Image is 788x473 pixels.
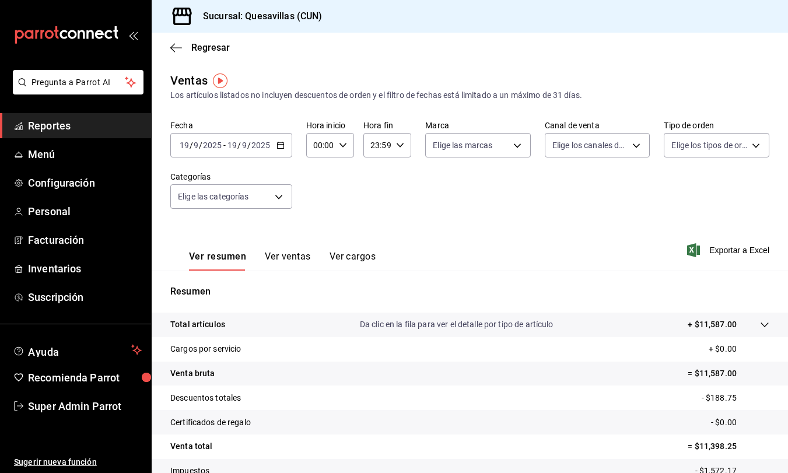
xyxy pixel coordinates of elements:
span: Elige las marcas [433,139,492,151]
p: = $11,587.00 [688,367,769,380]
span: Regresar [191,42,230,53]
span: Sugerir nueva función [14,456,142,468]
button: Exportar a Excel [689,243,769,257]
div: Ventas [170,72,208,89]
label: Canal de venta [545,121,650,129]
p: Resumen [170,285,769,299]
input: -- [193,141,199,150]
input: ---- [251,141,271,150]
button: Ver ventas [265,251,311,271]
p: + $11,587.00 [688,318,737,331]
p: Descuentos totales [170,392,241,404]
span: Menú [28,146,142,162]
p: Total artículos [170,318,225,331]
span: Suscripción [28,289,142,305]
input: ---- [202,141,222,150]
p: + $0.00 [709,343,769,355]
label: Tipo de orden [664,121,769,129]
span: Recomienda Parrot [28,370,142,386]
span: / [199,141,202,150]
p: Venta bruta [170,367,215,380]
p: Certificados de regalo [170,416,251,429]
label: Fecha [170,121,292,129]
label: Hora inicio [306,121,354,129]
p: - $0.00 [711,416,769,429]
img: Tooltip marker [213,73,227,88]
span: Ayuda [28,343,127,357]
input: -- [179,141,190,150]
span: Personal [28,204,142,219]
button: Ver cargos [330,251,376,271]
span: Elige los canales de venta [552,139,629,151]
div: Los artículos listados no incluyen descuentos de orden y el filtro de fechas está limitado a un m... [170,89,769,101]
span: / [237,141,241,150]
button: Pregunta a Parrot AI [13,70,143,94]
span: - [223,141,226,150]
span: Pregunta a Parrot AI [31,76,125,89]
input: -- [227,141,237,150]
label: Hora fin [363,121,411,129]
p: Cargos por servicio [170,343,241,355]
p: - $188.75 [702,392,769,404]
span: Configuración [28,175,142,191]
span: Elige los tipos de orden [671,139,748,151]
span: Reportes [28,118,142,134]
button: Regresar [170,42,230,53]
span: Facturación [28,232,142,248]
p: Venta total [170,440,212,453]
span: Inventarios [28,261,142,276]
span: Elige las categorías [178,191,249,202]
span: Super Admin Parrot [28,398,142,414]
button: open_drawer_menu [128,30,138,40]
p: = $11,398.25 [688,440,769,453]
label: Marca [425,121,531,129]
span: / [190,141,193,150]
h3: Sucursal: Quesavillas (CUN) [194,9,323,23]
span: / [247,141,251,150]
p: Da clic en la fila para ver el detalle por tipo de artículo [360,318,554,331]
label: Categorías [170,173,292,181]
div: navigation tabs [189,251,376,271]
a: Pregunta a Parrot AI [8,85,143,97]
button: Ver resumen [189,251,246,271]
input: -- [241,141,247,150]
